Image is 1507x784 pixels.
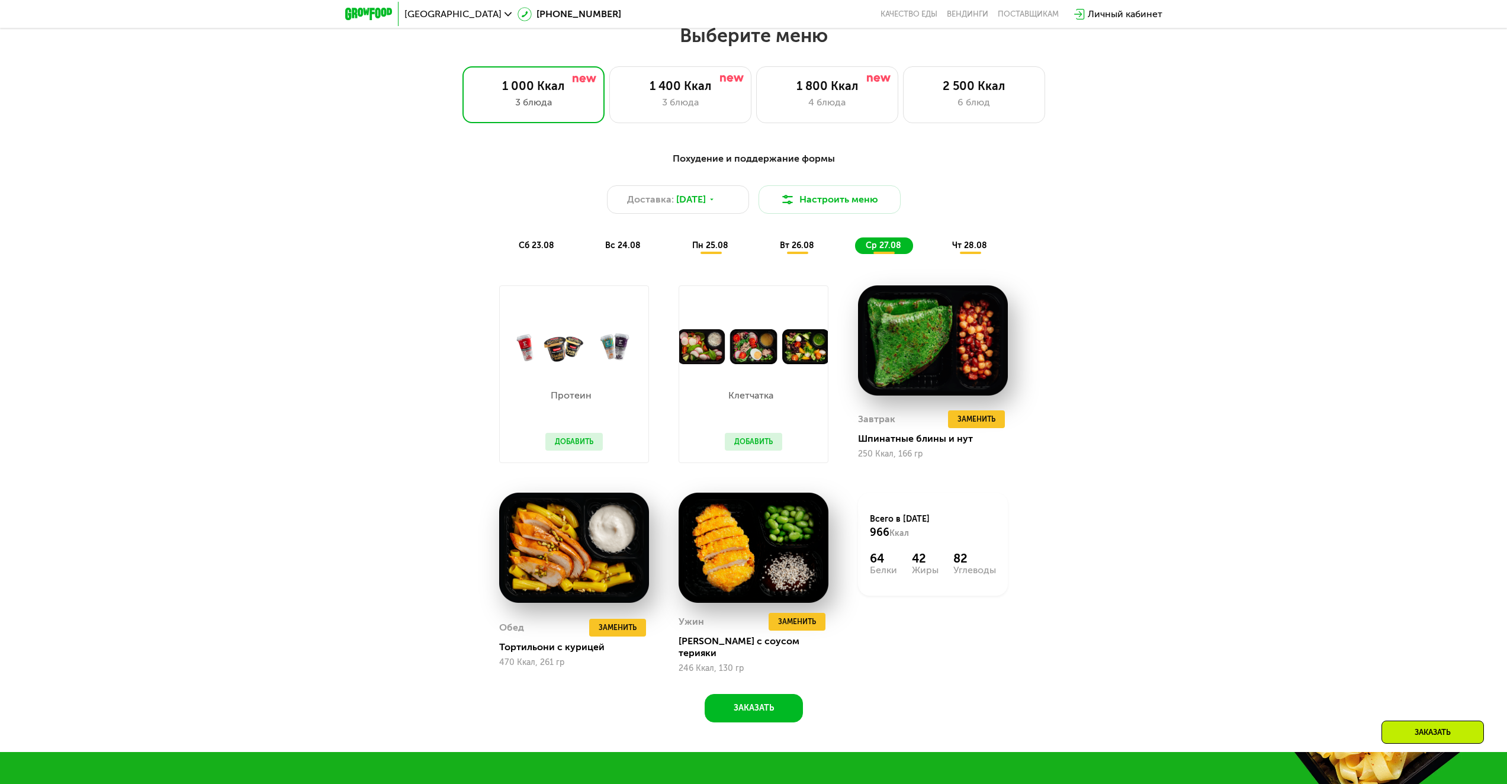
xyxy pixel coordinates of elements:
[1088,7,1162,21] div: Личный кабинет
[1381,721,1484,744] div: Заказать
[627,192,674,207] span: Доставка:
[499,619,524,637] div: Обед
[953,565,996,575] div: Углеводы
[858,410,895,428] div: Завтрак
[403,152,1104,166] div: Похудение и поддержание формы
[881,9,937,19] a: Качество еды
[912,565,939,575] div: Жиры
[475,79,592,93] div: 1 000 Ккал
[858,449,1008,459] div: 250 Ккал, 166 гр
[998,9,1059,19] div: поставщикам
[622,95,739,110] div: 3 блюда
[759,185,901,214] button: Настроить меню
[769,95,886,110] div: 4 блюда
[705,694,803,722] button: Заказать
[948,410,1005,428] button: Заменить
[915,95,1033,110] div: 6 блюд
[957,413,995,425] span: Заменить
[599,622,637,634] span: Заменить
[622,79,739,93] div: 1 400 Ккал
[769,613,825,631] button: Заменить
[870,565,897,575] div: Белки
[679,664,828,673] div: 246 Ккал, 130 гр
[679,613,704,631] div: Ужин
[778,616,816,628] span: Заменить
[952,240,987,250] span: чт 28.08
[38,24,1469,47] h2: Выберите меню
[947,9,988,19] a: Вендинги
[545,433,603,451] button: Добавить
[692,240,728,250] span: пн 25.08
[912,551,939,565] div: 42
[404,9,502,19] span: [GEOGRAPHIC_DATA]
[518,7,621,21] a: [PHONE_NUMBER]
[866,240,901,250] span: ср 27.08
[679,635,838,659] div: [PERSON_NAME] с соусом терияки
[475,95,592,110] div: 3 блюда
[499,658,649,667] div: 470 Ккал, 261 гр
[725,391,776,400] p: Клетчатка
[870,526,889,539] span: 966
[889,528,909,538] span: Ккал
[780,240,814,250] span: вт 26.08
[676,192,706,207] span: [DATE]
[519,240,554,250] span: сб 23.08
[545,391,597,400] p: Протеин
[870,551,897,565] div: 64
[915,79,1033,93] div: 2 500 Ккал
[589,619,646,637] button: Заменить
[870,513,996,539] div: Всего в [DATE]
[725,433,782,451] button: Добавить
[858,433,1017,445] div: Шпинатные блины и нут
[953,551,996,565] div: 82
[605,240,641,250] span: вс 24.08
[769,79,886,93] div: 1 800 Ккал
[499,641,658,653] div: Тортильони с курицей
